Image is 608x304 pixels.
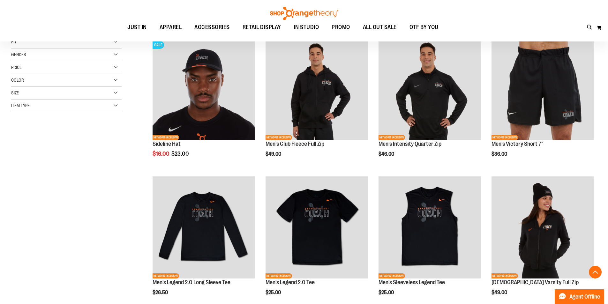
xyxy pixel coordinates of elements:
span: $26.50 [153,290,169,295]
a: OTF Mens Coach FA23 Club Fleece Full Zip - Black primary imageNETWORK EXCLUSIVE [266,38,368,141]
span: OTF BY YOU [409,20,439,34]
img: OTF Mens Coach FA23 Legend 2.0 SS Tee - Black primary image [266,176,368,278]
div: product [149,35,258,173]
a: [DEMOGRAPHIC_DATA] Varsity Full Zip [492,279,579,285]
span: Agent Offline [569,294,600,300]
span: JUST IN [127,20,147,34]
span: ALL OUT SALE [363,20,397,34]
span: $36.00 [492,151,508,157]
a: Men's Legend 2.0 Tee [266,279,315,285]
span: PROMO [332,20,350,34]
span: NETWORK EXCLUSIVE [153,135,179,140]
span: NETWORK EXCLUSIVE [379,135,405,140]
span: Fit [11,39,17,44]
a: Men's Sleeveless Legend Tee [379,279,445,285]
span: SALE [153,41,164,49]
span: NETWORK EXCLUSIVE [492,135,518,140]
img: OTF Ladies Coach FA23 Varsity Full Zip - Black primary image [492,176,594,278]
span: NETWORK EXCLUSIVE [492,273,518,278]
a: OTF Mens Coach FA23 Legend 2.0 SS Tee - Black primary imageNETWORK EXCLUSIVE [266,176,368,279]
img: Sideline Hat primary image [153,38,255,140]
img: OTF Mens Coach FA23 Legend 2.0 LS Tee - Black primary image [153,176,255,278]
a: OTF Ladies Coach FA23 Varsity Full Zip - Black primary imageNETWORK EXCLUSIVE [492,176,594,279]
span: IN STUDIO [294,20,319,34]
span: $25.00 [379,290,395,295]
a: OTF Mens Coach FA23 Legend 2.0 LS Tee - Black primary imageNETWORK EXCLUSIVE [153,176,255,279]
span: APPAREL [160,20,182,34]
div: product [262,35,371,173]
span: $49.00 [492,290,508,295]
a: OTF Mens Coach FA23 Victory Short - Black primary imageNETWORK EXCLUSIVE [492,38,594,141]
span: Color [11,78,24,83]
span: NETWORK EXCLUSIVE [266,273,292,278]
span: Price [11,65,22,70]
span: RETAIL DISPLAY [243,20,281,34]
button: Back To Top [589,266,602,278]
span: Gender [11,52,26,57]
span: $25.00 [266,290,282,295]
img: OTF Mens Coach FA23 Intensity Quarter Zip - Black primary image [379,38,481,140]
span: $23.00 [171,151,190,157]
a: Sideline Hat [153,141,181,147]
span: NETWORK EXCLUSIVE [379,273,405,278]
span: $46.00 [379,151,395,157]
span: NETWORK EXCLUSIVE [266,135,292,140]
span: ACCESSORIES [194,20,230,34]
a: Men's Victory Short 7" [492,141,543,147]
a: OTF Mens Coach FA23 Intensity Quarter Zip - Black primary imageNETWORK EXCLUSIVE [379,38,481,141]
span: Size [11,90,19,95]
img: Shop Orangetheory [269,7,339,20]
div: product [488,35,597,173]
img: OTF Mens Coach FA23 Club Fleece Full Zip - Black primary image [266,38,368,140]
button: Agent Offline [555,289,604,304]
a: Men's Intensity Quarter Zip [379,141,441,147]
a: Sideline Hat primary imageSALENETWORK EXCLUSIVE [153,38,255,141]
span: $49.00 [266,151,282,157]
a: OTF Mens Coach FA23 Legend Sleeveless Tee - Black primary imageNETWORK EXCLUSIVE [379,176,481,279]
span: Item Type [11,103,30,108]
img: OTF Mens Coach FA23 Victory Short - Black primary image [492,38,594,140]
span: NETWORK EXCLUSIVE [153,273,179,278]
span: $16.00 [153,151,170,157]
div: product [375,35,484,173]
a: Men's Club Fleece Full Zip [266,141,324,147]
a: Men's Legend 2.0 Long Sleeve Tee [153,279,230,285]
img: OTF Mens Coach FA23 Legend Sleeveless Tee - Black primary image [379,176,481,278]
